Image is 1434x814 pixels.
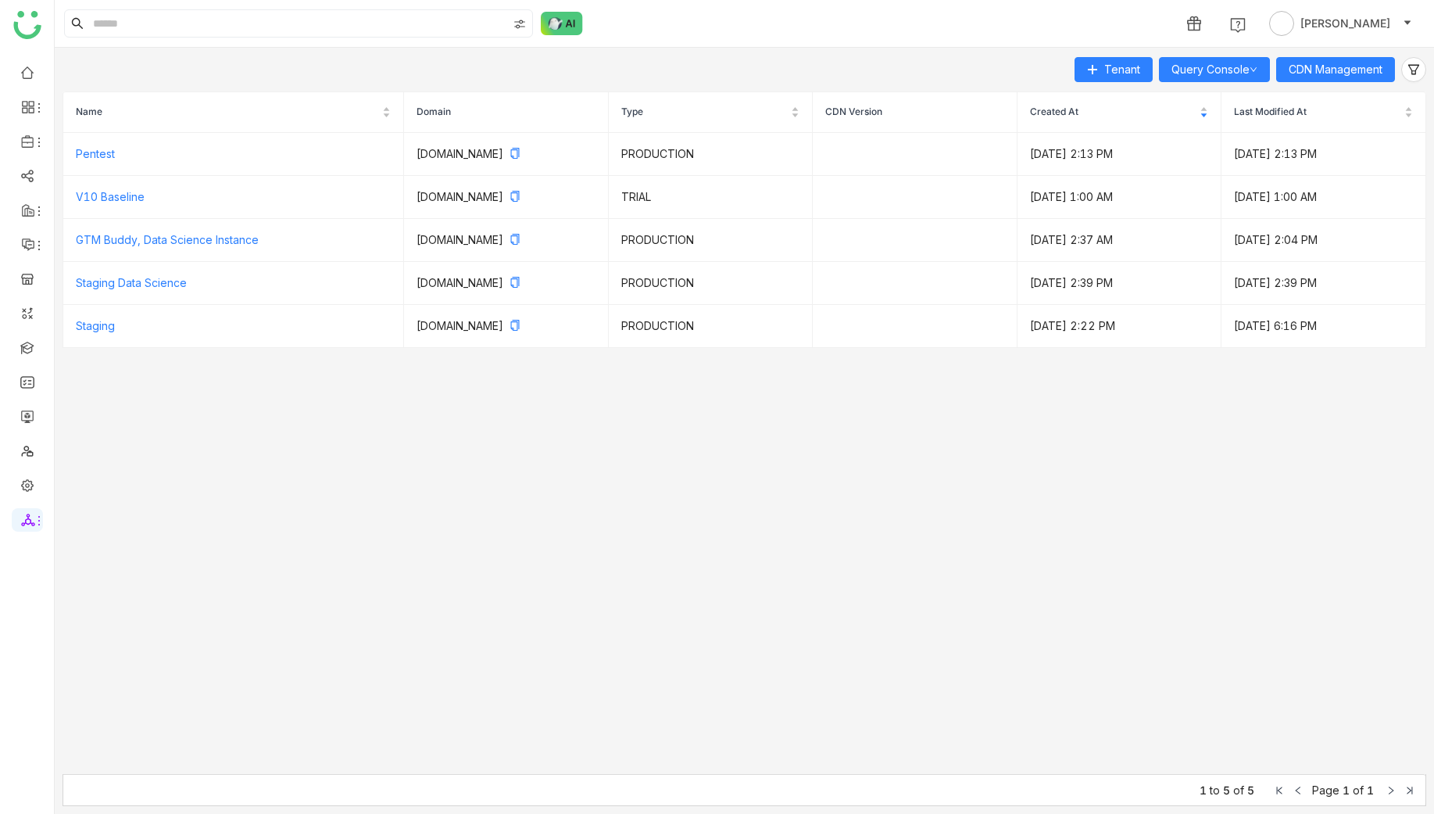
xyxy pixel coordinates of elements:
[1233,784,1244,797] span: of
[813,92,1017,133] th: CDN Version
[541,12,583,35] img: ask-buddy-normal.svg
[1171,63,1257,76] a: Query Console
[1289,61,1382,78] span: CDN Management
[1017,133,1222,176] td: [DATE] 2:13 PM
[1159,57,1270,82] button: Query Console
[76,319,115,332] a: Staging
[1221,176,1426,219] td: [DATE] 1:00 AM
[76,276,187,289] a: Staging Data Science
[417,317,595,335] p: [DOMAIN_NAME]
[1017,219,1222,262] td: [DATE] 2:37 AM
[1269,11,1294,36] img: avatar
[1230,17,1246,33] img: help.svg
[404,92,609,133] th: Domain
[417,188,595,206] p: [DOMAIN_NAME]
[13,11,41,39] img: logo
[76,233,259,246] a: GTM Buddy, Data Science Instance
[1221,305,1426,348] td: [DATE] 6:16 PM
[76,147,115,160] a: Pentest
[1223,784,1230,797] span: 5
[1353,784,1364,797] span: of
[513,18,526,30] img: search-type.svg
[1300,15,1390,32] span: [PERSON_NAME]
[1221,219,1426,262] td: [DATE] 2:04 PM
[609,305,814,348] td: PRODUCTION
[609,133,814,176] td: PRODUCTION
[1017,176,1222,219] td: [DATE] 1:00 AM
[1221,262,1426,305] td: [DATE] 2:39 PM
[1017,262,1222,305] td: [DATE] 2:39 PM
[609,219,814,262] td: PRODUCTION
[1200,784,1207,797] span: 1
[609,262,814,305] td: PRODUCTION
[1075,57,1153,82] button: Tenant
[1247,784,1254,797] span: 5
[1017,305,1222,348] td: [DATE] 2:22 PM
[1276,57,1395,82] button: CDN Management
[1221,133,1426,176] td: [DATE] 2:13 PM
[1266,11,1415,36] button: [PERSON_NAME]
[1210,784,1220,797] span: to
[609,176,814,219] td: TRIAL
[1312,784,1339,797] span: Page
[417,274,595,292] p: [DOMAIN_NAME]
[1104,61,1140,78] span: Tenant
[417,231,595,249] p: [DOMAIN_NAME]
[417,145,595,163] p: [DOMAIN_NAME]
[76,190,145,203] a: V10 Baseline
[1367,784,1374,797] span: 1
[1343,784,1350,797] span: 1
